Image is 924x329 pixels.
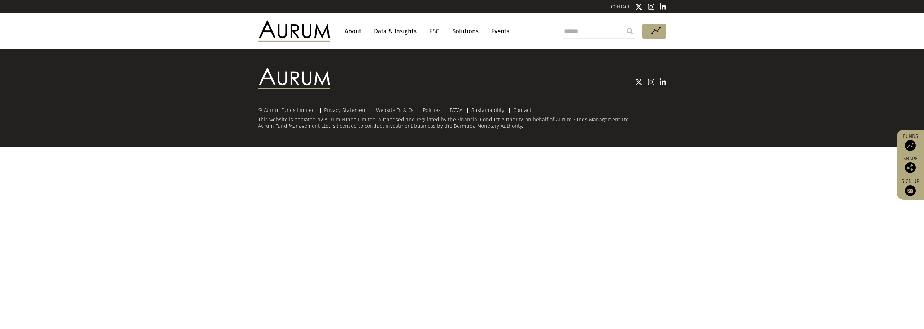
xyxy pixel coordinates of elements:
a: Policies [423,107,441,113]
div: © Aurum Funds Limited [258,108,319,113]
img: Linkedin icon [660,3,666,10]
img: Twitter icon [635,78,642,86]
img: Access Funds [905,140,916,151]
a: Funds [900,133,920,151]
input: Submit [623,24,637,38]
a: Data & Insights [370,25,420,38]
div: This website is operated by Aurum Funds Limited, authorised and regulated by the Financial Conduc... [258,107,666,129]
img: Instagram icon [648,78,654,86]
a: Privacy Statement [324,107,367,113]
img: Twitter icon [635,3,642,10]
a: ESG [426,25,443,38]
img: Linkedin icon [660,78,666,86]
a: Events [488,25,509,38]
img: Instagram icon [648,3,654,10]
a: Contact [513,107,531,113]
a: About [341,25,365,38]
a: CONTACT [611,4,630,9]
img: Aurum Logo [258,68,330,89]
a: FATCA [450,107,462,113]
a: Sustainability [471,107,504,113]
img: Aurum [258,20,330,42]
a: Solutions [449,25,482,38]
a: Website Ts & Cs [376,107,414,113]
